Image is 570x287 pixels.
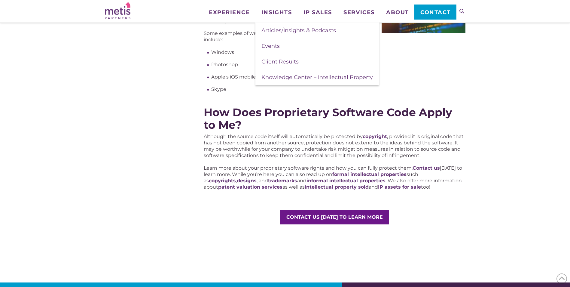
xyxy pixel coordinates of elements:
a: IP assets for sale [378,184,421,190]
a: informal intellectual properties [306,178,386,184]
span: How Does Proprietary Software Code Apply to Me? [204,106,452,131]
a: patent valuation services [218,184,282,190]
a: Contact us [413,165,440,171]
a: formal intellectual properties [332,171,407,177]
a: intellectual property sold [305,184,369,190]
a: Contact [414,5,456,20]
span: Articles/Insights & Podcasts [261,27,336,34]
a: copyright [363,134,387,139]
span: Photoshop [211,62,238,67]
span: Skype [211,86,226,92]
span: Back to Top [556,273,567,284]
span: Some examples of well-known proprietary software coded products include: [204,30,367,42]
span: IP Sales [303,10,332,15]
a: trademarks [268,178,297,184]
span: Client Results [261,58,299,65]
span: About [386,10,409,15]
span: Windows [211,49,234,55]
span: Although the source code itself will automatically be protected by [204,134,363,139]
span: Experience [209,10,250,15]
span: Apple’s iOS mobile operating system [211,74,300,80]
a: Knowledge Center – Intellectual Property [255,69,379,85]
span: Insights [261,10,292,15]
a: Articles/Insights & Podcasts [255,23,379,38]
a: Events [255,38,379,54]
span: Events [261,43,280,49]
a: Client Results [255,54,379,69]
strong: CONTACT US [DATE] TO LEARN MORE [286,214,383,220]
span: Services [343,10,374,15]
p: Learn more about your proprietary software rights and how you can fully protect them. [DATE] to l... [204,165,465,190]
span: Knowledge Center – Intellectual Property [261,74,373,81]
a: designs [237,178,257,184]
a: copyrights [209,178,236,184]
img: Metis Partners [105,2,130,19]
span: , provided it is original code that has not been copied from another source, protection does not ... [204,134,464,158]
span: Contact [420,10,451,15]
